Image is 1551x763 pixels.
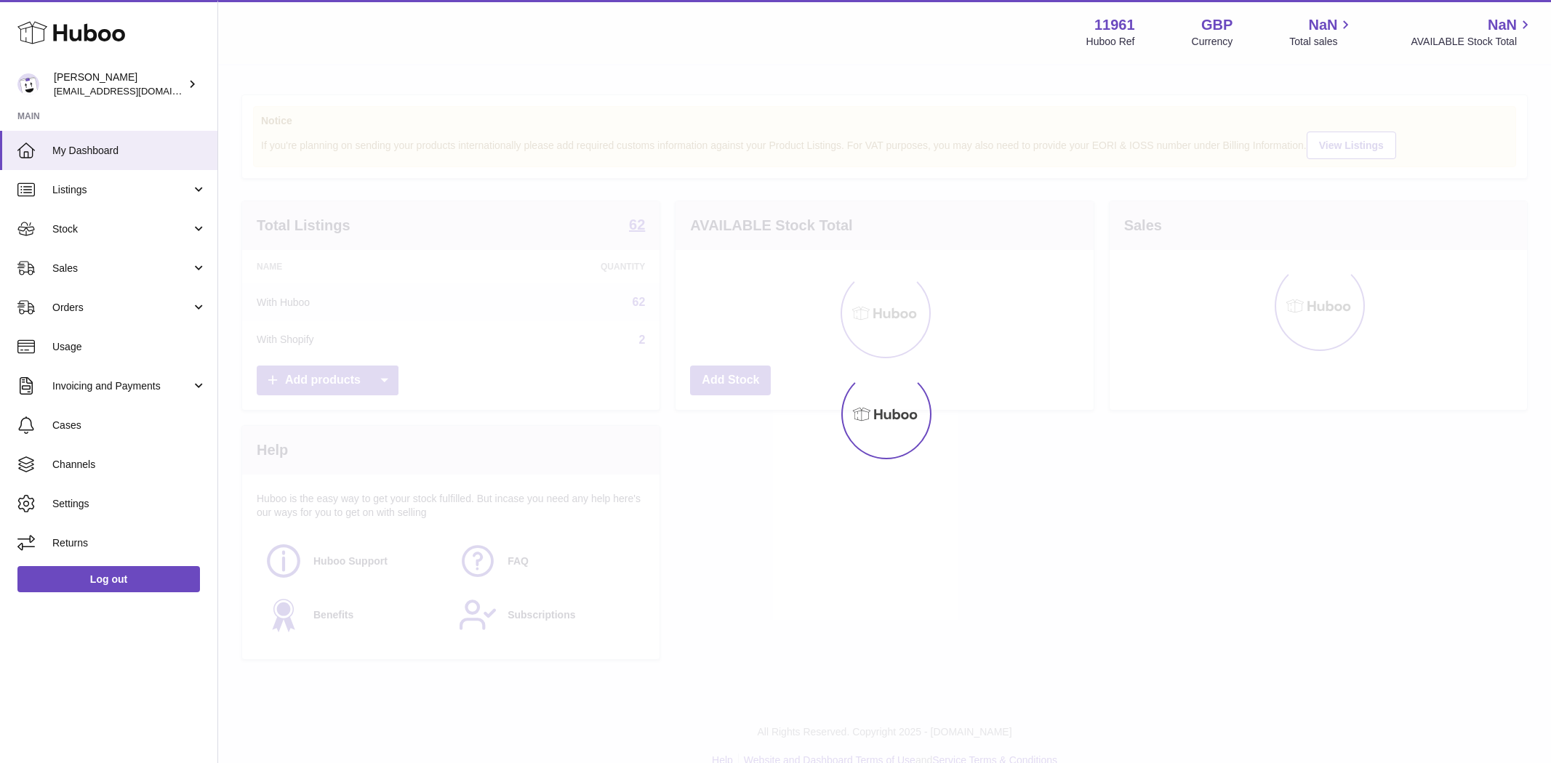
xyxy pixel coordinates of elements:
div: [PERSON_NAME] [54,70,185,98]
span: Stock [52,222,191,236]
span: Returns [52,536,207,550]
span: AVAILABLE Stock Total [1411,35,1534,49]
span: Settings [52,497,207,511]
span: [EMAIL_ADDRESS][DOMAIN_NAME] [54,85,214,97]
span: Channels [52,458,207,472]
span: Usage [52,340,207,354]
div: Currency [1192,35,1233,49]
span: Listings [52,183,191,197]
strong: 11961 [1094,15,1135,35]
strong: GBP [1201,15,1233,35]
img: internalAdmin-11961@internal.huboo.com [17,73,39,95]
span: Cases [52,419,207,432]
div: Huboo Ref [1086,35,1135,49]
span: Invoicing and Payments [52,379,191,393]
span: NaN [1488,15,1517,35]
span: Sales [52,262,191,275]
span: Orders [52,301,191,315]
a: NaN Total sales [1289,15,1354,49]
span: My Dashboard [52,144,207,158]
a: NaN AVAILABLE Stock Total [1411,15,1534,49]
span: NaN [1308,15,1337,35]
a: Log out [17,566,200,592]
span: Total sales [1289,35,1354,49]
